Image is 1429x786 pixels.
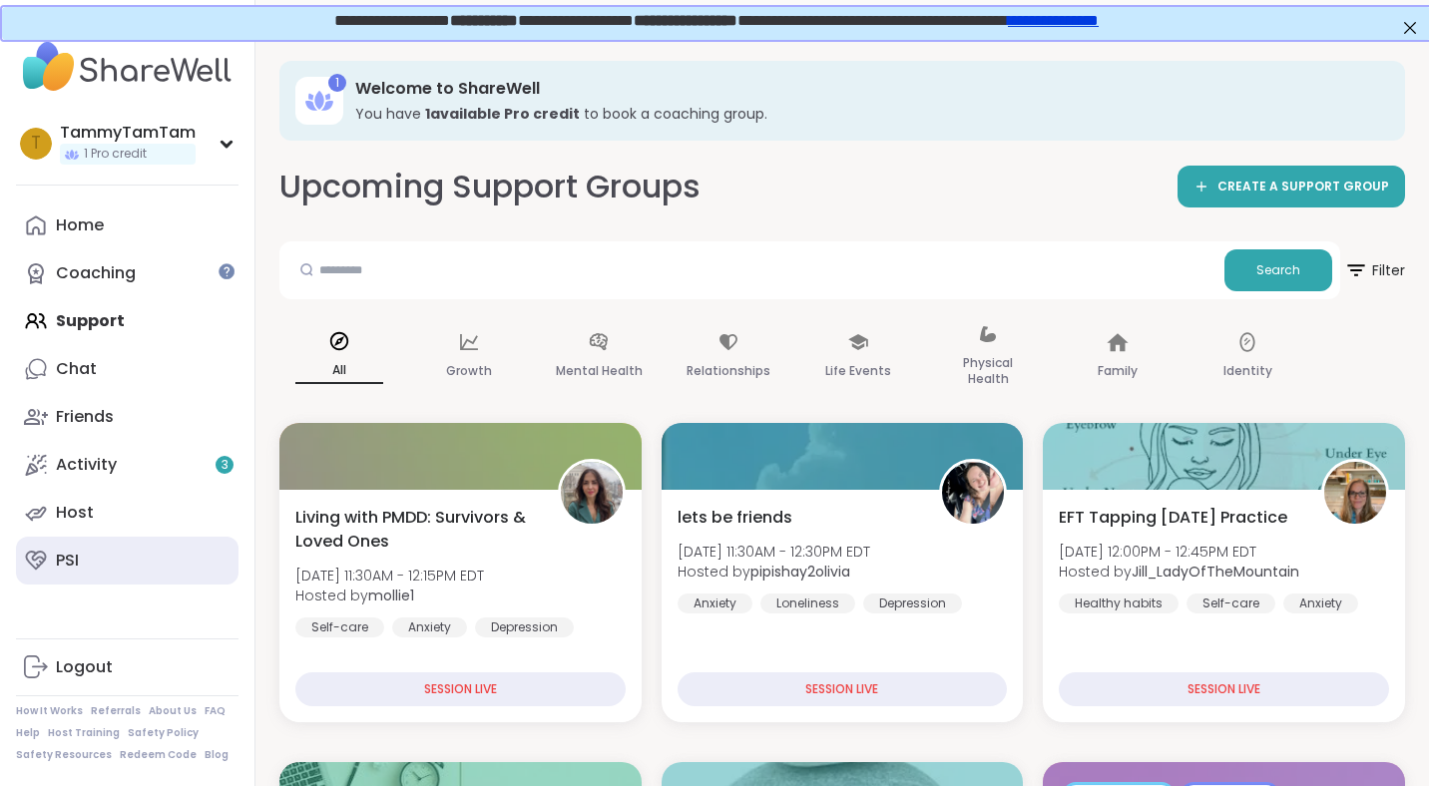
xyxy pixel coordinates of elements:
[56,262,136,284] div: Coaching
[678,542,870,562] span: [DATE] 11:30AM - 12:30PM EDT
[205,748,229,762] a: Blog
[295,586,484,605] span: Hosted by
[1283,593,1358,613] div: Anxiety
[16,643,238,691] a: Logout
[825,359,891,383] p: Life Events
[149,704,197,718] a: About Us
[1178,166,1405,207] a: CREATE A SUPPORT GROUP
[295,506,536,554] span: Living with PMDD: Survivors & Loved Ones
[56,358,97,380] div: Chat
[1344,246,1405,294] span: Filter
[16,537,238,585] a: PSI
[1059,542,1299,562] span: [DATE] 12:00PM - 12:45PM EDT
[1059,672,1389,706] div: SESSION LIVE
[355,104,1377,124] h3: You have to book a coaching group.
[1059,593,1179,613] div: Healthy habits
[16,345,238,393] a: Chat
[60,122,196,144] div: TammyTamTam
[1224,249,1332,291] button: Search
[863,593,962,613] div: Depression
[279,165,701,209] h2: Upcoming Support Groups
[678,506,792,530] span: lets be friends
[1059,562,1299,582] span: Hosted by
[16,704,83,718] a: How It Works
[16,441,238,489] a: Activity3
[1187,593,1275,613] div: Self-care
[16,489,238,537] a: Host
[368,586,414,605] b: mollie1
[56,550,79,572] div: PSI
[120,748,197,762] a: Redeem Code
[295,566,484,586] span: [DATE] 11:30AM - 12:15PM EDT
[475,617,574,637] div: Depression
[750,562,850,582] b: pipishay2olivia
[1324,462,1386,524] img: Jill_LadyOfTheMountain
[56,214,104,236] div: Home
[16,748,112,762] a: Safety Resources
[355,78,1377,100] h3: Welcome to ShareWell
[425,104,580,124] b: 1 available Pro credit
[1344,241,1405,299] button: Filter
[56,656,113,678] div: Logout
[16,201,238,249] a: Home
[687,359,770,383] p: Relationships
[219,263,235,279] iframe: Spotlight
[1256,261,1300,279] span: Search
[16,249,238,297] a: Coaching
[561,462,623,524] img: mollie1
[678,593,752,613] div: Anxiety
[128,726,199,740] a: Safety Policy
[295,358,383,384] p: All
[944,351,1032,391] p: Physical Health
[91,704,141,718] a: Referrals
[1223,359,1272,383] p: Identity
[1217,179,1389,196] span: CREATE A SUPPORT GROUP
[1098,359,1138,383] p: Family
[1059,506,1287,530] span: EFT Tapping [DATE] Practice
[56,454,117,476] div: Activity
[205,704,226,718] a: FAQ
[295,617,384,637] div: Self-care
[295,672,626,706] div: SESSION LIVE
[760,593,855,613] div: Loneliness
[84,146,147,163] span: 1 Pro credit
[31,131,41,157] span: T
[16,32,238,102] img: ShareWell Nav Logo
[678,672,1008,706] div: SESSION LIVE
[556,359,643,383] p: Mental Health
[56,406,114,428] div: Friends
[16,726,40,740] a: Help
[942,462,1004,524] img: pipishay2olivia
[392,617,467,637] div: Anxiety
[222,457,229,474] span: 3
[328,74,346,92] div: 1
[446,359,492,383] p: Growth
[1132,562,1299,582] b: Jill_LadyOfTheMountain
[678,562,870,582] span: Hosted by
[56,502,94,524] div: Host
[16,393,238,441] a: Friends
[48,726,120,740] a: Host Training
